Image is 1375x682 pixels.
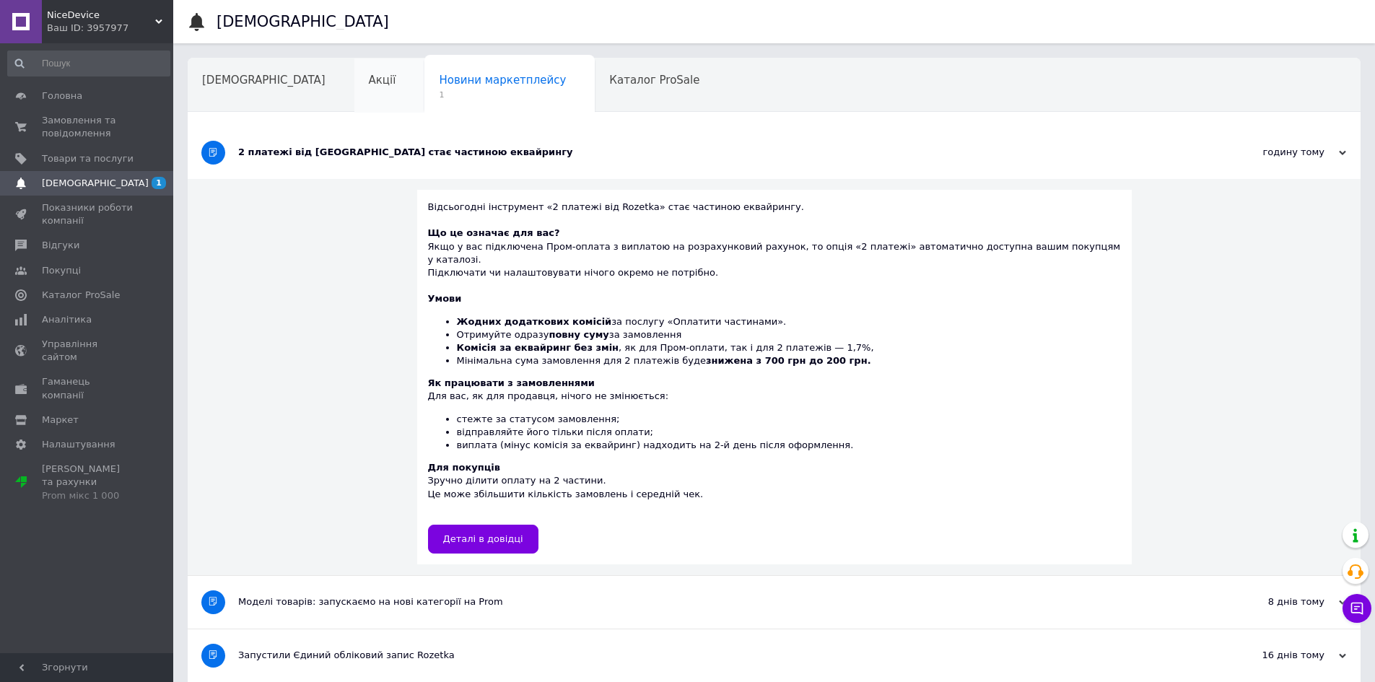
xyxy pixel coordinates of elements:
span: Маркет [42,414,79,427]
span: Каталог ProSale [42,289,120,302]
span: Деталі в довідці [443,533,523,544]
button: Чат з покупцем [1343,594,1371,623]
span: Відгуки [42,239,79,252]
b: Що це означає для вас? [428,227,560,238]
div: Prom мікс 1 000 [42,489,134,502]
span: Гаманець компанії [42,375,134,401]
div: годину тому [1202,146,1346,159]
div: Відсьогодні інструмент «2 платежі від Rozetka» стає частиною еквайрингу. [428,201,1121,227]
span: [DEMOGRAPHIC_DATA] [42,177,149,190]
div: Зручно ділити оплату на 2 частини. Це може збільшити кількість замовлень і середній чек. [428,461,1121,514]
span: Новини маркетплейсу [439,74,566,87]
div: 2 платежі від [GEOGRAPHIC_DATA] стає частиною еквайрингу [238,146,1202,159]
a: Деталі в довідці [428,525,538,554]
span: Товари та послуги [42,152,134,165]
h1: [DEMOGRAPHIC_DATA] [217,13,389,30]
span: Каталог ProSale [609,74,699,87]
li: виплата (мінус комісія за еквайринг) надходить на 2-й день після оформлення. [457,439,1121,452]
li: Отримуйте одразу за замовлення [457,328,1121,341]
li: Мінімальна сума замовлення для 2 платежів буде [457,354,1121,367]
span: Аналітика [42,313,92,326]
span: NiceDevice [47,9,155,22]
span: 1 [439,89,566,100]
li: відправляйте його тільки після оплати; [457,426,1121,439]
span: Головна [42,89,82,102]
div: 8 днів тому [1202,595,1346,608]
span: Налаштування [42,438,115,451]
span: Управління сайтом [42,338,134,364]
b: знижена з 700 грн до 200 грн. [706,355,871,366]
li: , як для Пром-оплати, так і для 2 платежів — 1,7%, [457,341,1121,354]
div: Ваш ID: 3957977 [47,22,173,35]
div: Якщо у вас підключена Пром-оплата з виплатою на розрахунковий рахунок, то опція «2 платежі» автом... [428,227,1121,279]
div: Моделі товарів: запускаємо на нові категорії на Prom [238,595,1202,608]
li: за послугу «Оплатити частинами». [457,315,1121,328]
div: 16 днів тому [1202,649,1346,662]
li: стежте за статусом замовлення; [457,413,1121,426]
span: Покупці [42,264,81,277]
span: [PERSON_NAME] та рахунки [42,463,134,502]
span: Замовлення та повідомлення [42,114,134,140]
span: 1 [152,177,166,189]
b: Як працювати з замовленнями [428,377,595,388]
b: Жодних додаткових комісій [457,316,612,327]
b: повну суму [549,329,608,340]
div: Для вас, як для продавця, нічого не змінюється: [428,377,1121,452]
b: Для покупців [428,462,500,473]
span: Показники роботи компанії [42,201,134,227]
b: Умови [428,293,462,304]
span: Акції [369,74,396,87]
b: Комісія за еквайринг без змін [457,342,619,353]
input: Пошук [7,51,170,76]
div: Запустили Єдиний обліковий запис Rozetka [238,649,1202,662]
span: [DEMOGRAPHIC_DATA] [202,74,326,87]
